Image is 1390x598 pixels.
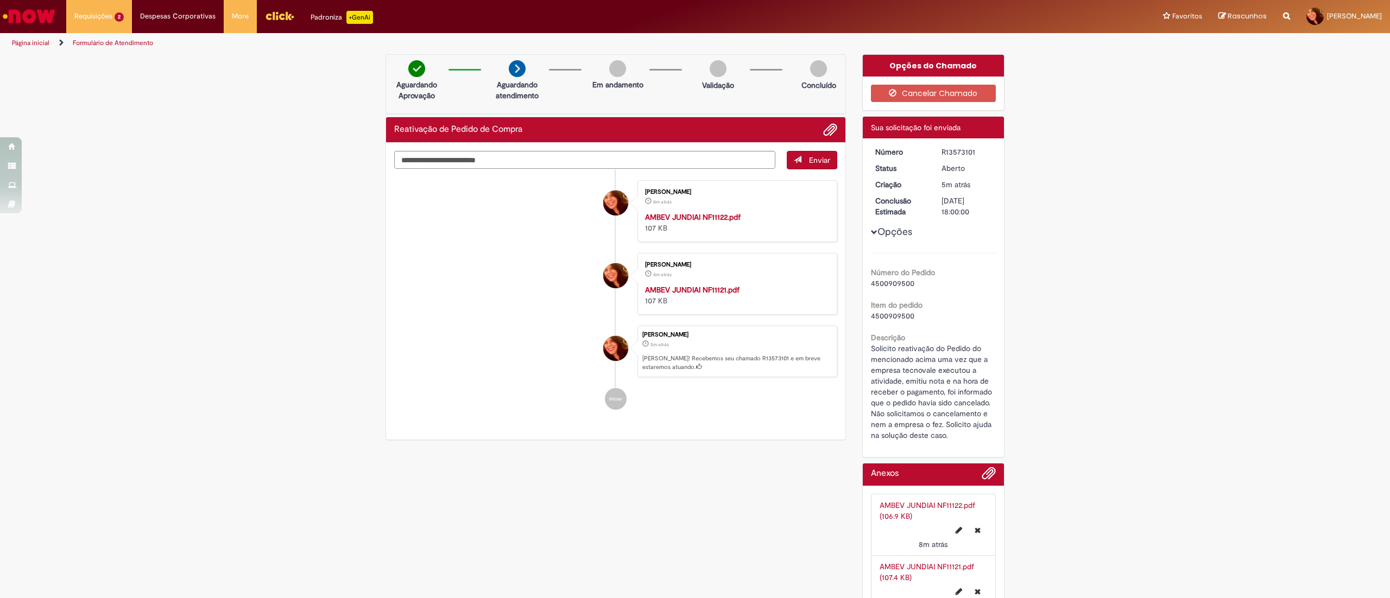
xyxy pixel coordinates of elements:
img: img-circle-grey.png [609,60,626,77]
a: AMBEV JUNDIAI NF11121.pdf [645,285,740,295]
div: 107 KB [645,212,826,233]
img: arrow-next.png [509,60,526,77]
button: Enviar [787,151,837,169]
div: [PERSON_NAME] [645,189,826,195]
time: 27/09/2025 13:58:09 [942,180,970,189]
a: AMBEV JUNDIAI NF11121.pdf (107.4 KB) [880,562,974,582]
a: Formulário de Atendimento [73,39,153,47]
div: R13573101 [942,147,992,157]
time: 27/09/2025 13:58:09 [650,341,669,348]
div: Suellen Rosimman Santos Eustaquio [603,263,628,288]
span: Requisições [74,11,112,22]
span: 8m atrás [919,539,947,549]
p: [PERSON_NAME]! Recebemos seu chamado R13573101 e em breve estaremos atuando. [642,354,831,371]
div: Opções do Chamado [863,55,1004,77]
span: 2 [115,12,124,22]
span: 8m atrás [653,199,672,205]
h2: Reativação de Pedido de Compra Histórico de tíquete [394,125,522,135]
span: 4500909500 [871,278,914,288]
img: img-circle-grey.png [810,60,827,77]
span: Favoritos [1172,11,1202,22]
p: Concluído [801,80,836,91]
textarea: Digite sua mensagem aqui... [394,151,775,169]
b: Descrição [871,333,905,342]
ul: Trilhas de página [8,33,919,53]
img: click_logo_yellow_360x200.png [265,8,294,24]
div: [PERSON_NAME] [642,332,831,338]
img: img-circle-grey.png [710,60,726,77]
button: Editar nome de arquivo AMBEV JUNDIAI NF11122.pdf [949,521,969,539]
p: Em andamento [592,79,643,90]
button: Excluir AMBEV JUNDIAI NF11122.pdf [968,521,987,539]
span: Despesas Corporativas [140,11,216,22]
div: 27/09/2025 13:58:09 [942,179,992,190]
div: 107 KB [645,284,826,306]
p: Aguardando Aprovação [390,79,443,101]
ul: Histórico de tíquete [394,169,837,421]
span: Solicito reativação do Pedido do mencionado acima uma vez que a empresa tecnovale executou a ativ... [871,343,994,440]
dt: Conclusão Estimada [867,195,934,217]
button: Adicionar anexos [823,123,837,137]
b: Item do pedido [871,300,923,310]
li: Suellen Rosimman Santos Eustaquio [394,326,837,378]
span: [PERSON_NAME] [1327,11,1382,21]
p: Aguardando atendimento [491,79,544,101]
time: 27/09/2025 13:55:31 [919,539,947,549]
span: More [232,11,249,22]
span: 5m atrás [650,341,669,348]
div: Suellen Rosimman Santos Eustaquio [603,190,628,215]
a: AMBEV JUNDIAI NF11122.pdf [645,212,741,222]
button: Adicionar anexos [982,466,996,486]
a: AMBEV JUNDIAI NF11122.pdf (106.9 KB) [880,500,975,521]
div: Suellen Rosimman Santos Eustaquio [603,336,628,361]
time: 27/09/2025 13:55:19 [653,271,672,278]
span: 8m atrás [653,271,672,278]
span: Enviar [809,155,830,165]
span: Sua solicitação foi enviada [871,123,961,132]
div: [PERSON_NAME] [645,262,826,268]
a: Rascunhos [1218,11,1267,22]
span: 4500909500 [871,311,914,321]
span: Rascunhos [1228,11,1267,21]
div: Padroniza [311,11,373,24]
b: Número do Pedido [871,268,935,277]
dt: Número [867,147,934,157]
a: Página inicial [12,39,49,47]
p: Validação [702,80,734,91]
div: [DATE] 18:00:00 [942,195,992,217]
div: Aberto [942,163,992,174]
span: 5m atrás [942,180,970,189]
img: check-circle-green.png [408,60,425,77]
p: +GenAi [346,11,373,24]
img: ServiceNow [1,5,57,27]
h2: Anexos [871,469,899,479]
dt: Status [867,163,934,174]
dt: Criação [867,179,934,190]
button: Cancelar Chamado [871,85,996,102]
time: 27/09/2025 13:55:31 [653,199,672,205]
